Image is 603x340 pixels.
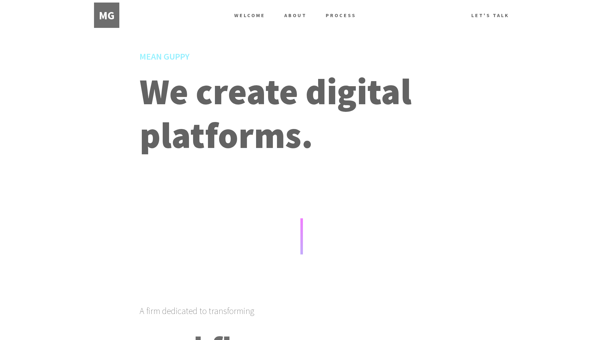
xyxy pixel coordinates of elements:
a: LET'S TALK [471,3,509,28]
h2: We create digital platforms. [140,70,464,157]
a: ABOUT [284,3,326,28]
span: WELCOME [234,3,265,28]
span: ABOUT [284,3,307,28]
a: WELCOME [234,3,284,28]
a: PROCESS [326,3,356,28]
div: M G [99,8,114,22]
h1: MEAN GUPPY [140,51,464,70]
p: A firm dedicated to transforming [140,305,464,329]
